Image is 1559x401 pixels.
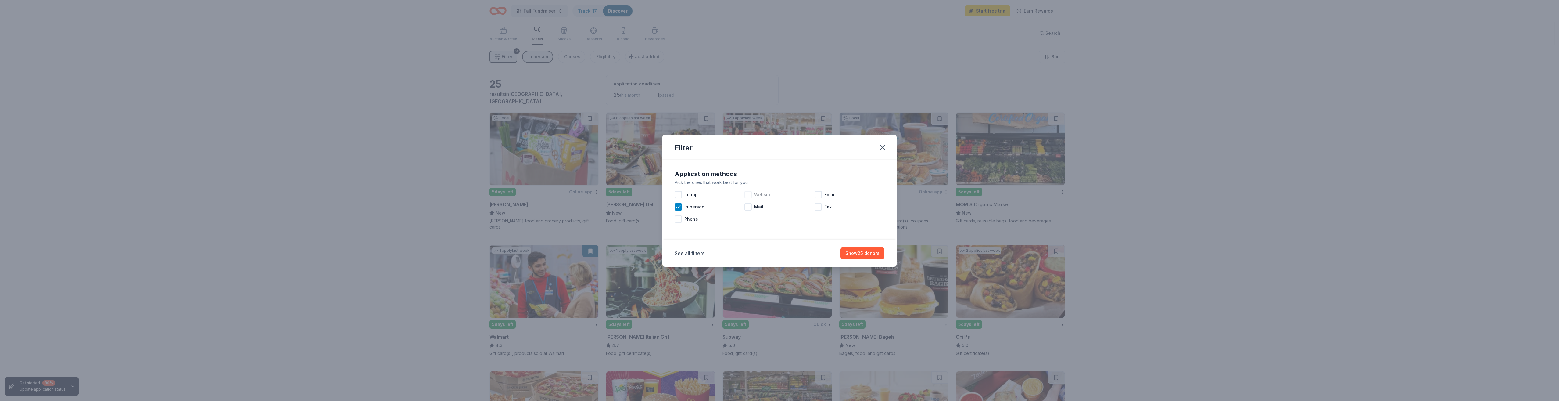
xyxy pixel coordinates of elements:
div: Filter [675,143,693,153]
span: In app [684,191,698,198]
div: Application methods [675,169,884,179]
button: See all filters [675,250,704,257]
span: In person [684,203,704,211]
button: Show25 donors [840,247,884,259]
span: Mail [754,203,763,211]
span: Fax [824,203,832,211]
span: Website [754,191,772,198]
div: Pick the ones that work best for you. [675,179,884,186]
span: Phone [684,215,698,223]
span: Email [824,191,836,198]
